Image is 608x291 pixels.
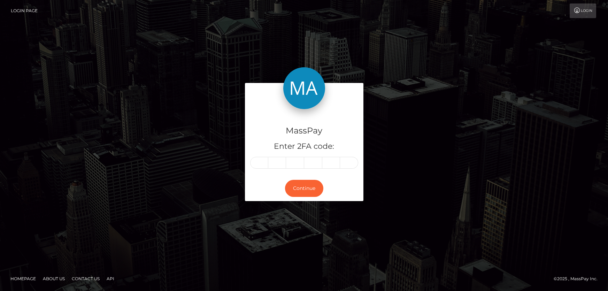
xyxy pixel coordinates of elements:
[250,125,358,137] h4: MassPay
[11,3,38,18] a: Login Page
[570,3,596,18] a: Login
[8,273,39,284] a: Homepage
[40,273,68,284] a: About Us
[69,273,102,284] a: Contact Us
[104,273,117,284] a: API
[554,275,603,283] div: © 2025 , MassPay Inc.
[250,141,358,152] h5: Enter 2FA code:
[283,67,325,109] img: MassPay
[285,180,323,197] button: Continue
